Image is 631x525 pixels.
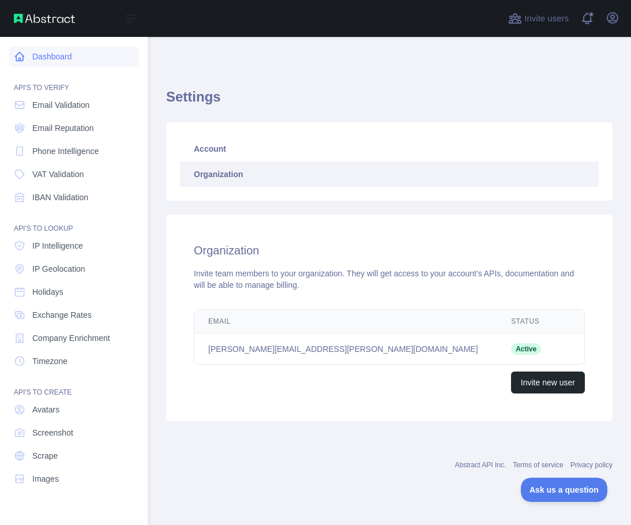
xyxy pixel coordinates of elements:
a: VAT Validation [9,164,138,185]
th: Status [497,310,556,333]
span: IP Intelligence [32,240,83,252]
a: Scrape [9,445,138,466]
span: IP Geolocation [32,263,85,275]
a: IP Geolocation [9,258,138,279]
span: Exchange Rates [32,309,92,321]
a: Screenshot [9,422,138,443]
span: Timezone [32,355,67,367]
td: [PERSON_NAME][EMAIL_ADDRESS][PERSON_NAME][DOMAIN_NAME] [194,333,497,365]
span: Images [32,473,59,485]
h2: Organization [194,242,585,258]
span: Screenshot [32,427,73,438]
div: API'S TO CREATE [9,374,138,397]
a: Email Reputation [9,118,138,138]
div: API'S TO LOOKUP [9,210,138,233]
span: Email Validation [32,99,89,111]
img: Abstract API [14,14,75,23]
div: API'S TO VERIFY [9,69,138,92]
button: Invite users [506,9,571,28]
span: Invite users [524,12,569,25]
a: Organization [180,162,599,187]
a: Exchange Rates [9,305,138,325]
th: Email [194,310,497,333]
a: Abstract API Inc. [455,461,506,469]
span: Phone Intelligence [32,145,99,157]
a: IP Intelligence [9,235,138,256]
h1: Settings [166,88,613,115]
a: Holidays [9,282,138,302]
a: Avatars [9,399,138,420]
span: IBAN Validation [32,192,88,203]
a: Privacy policy [570,461,613,469]
a: Images [9,468,138,489]
span: Holidays [32,286,63,298]
span: Scrape [32,450,58,462]
span: Avatars [32,404,59,415]
a: Timezone [9,351,138,372]
a: Phone Intelligence [9,141,138,162]
a: Email Validation [9,95,138,115]
iframe: Toggle Customer Support [521,478,608,502]
a: IBAN Validation [9,187,138,208]
a: Terms of service [513,461,563,469]
span: Email Reputation [32,122,94,134]
span: Active [511,343,541,355]
a: Account [180,136,599,162]
span: VAT Validation [32,168,84,180]
span: Company Enrichment [32,332,110,344]
a: Dashboard [9,46,138,67]
a: Company Enrichment [9,328,138,348]
button: Invite new user [511,372,585,393]
div: Invite team members to your organization. They will get access to your account's APIs, documentat... [194,268,585,291]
